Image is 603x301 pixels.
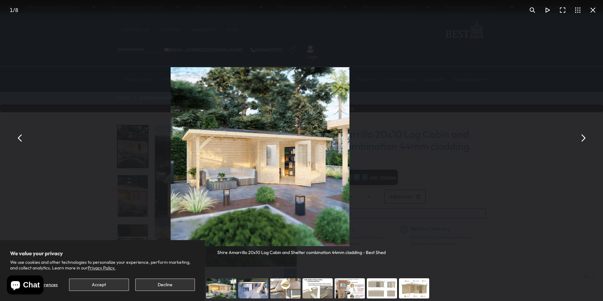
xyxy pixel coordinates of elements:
span: 1 [10,7,13,13]
button: Next [575,130,590,145]
button: Toggle thumbnails [570,3,585,18]
p: We use cookies and other technologies to personalize your experience, perform marketing, and coll... [10,259,195,271]
button: Close [585,3,600,18]
inbox-online-store-chat: Shopify online store chat [5,275,45,296]
h2: We value your privacy [10,250,195,257]
button: Decline [135,279,195,291]
a: Privacy Policy. [88,265,115,271]
div: Shire Amarrillo 20x10 Log Cabin and Shelter combination 44mm cladding - Best Shed [217,245,386,256]
button: Toggle zoom level [525,3,540,18]
button: Accept [69,279,129,291]
span: 8 [15,7,18,13]
div: / [3,3,25,18]
button: Previous [13,130,28,145]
